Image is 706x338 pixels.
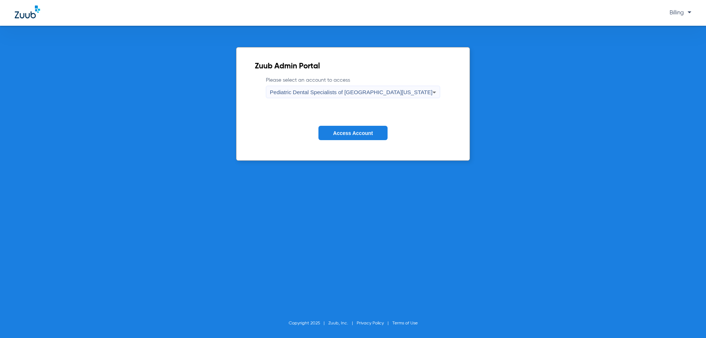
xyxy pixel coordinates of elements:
li: Zuub, Inc. [328,320,357,327]
a: Privacy Policy [357,321,384,325]
span: Pediatric Dental Specialists of [GEOGRAPHIC_DATA][US_STATE] [270,89,432,95]
img: Zuub Logo [15,6,40,18]
button: Access Account [318,126,388,140]
span: Billing [670,10,691,15]
h2: Zuub Admin Portal [255,63,451,70]
a: Terms of Use [392,321,418,325]
li: Copyright 2025 [289,320,328,327]
label: Please select an account to access [266,77,440,98]
span: Access Account [333,130,373,136]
